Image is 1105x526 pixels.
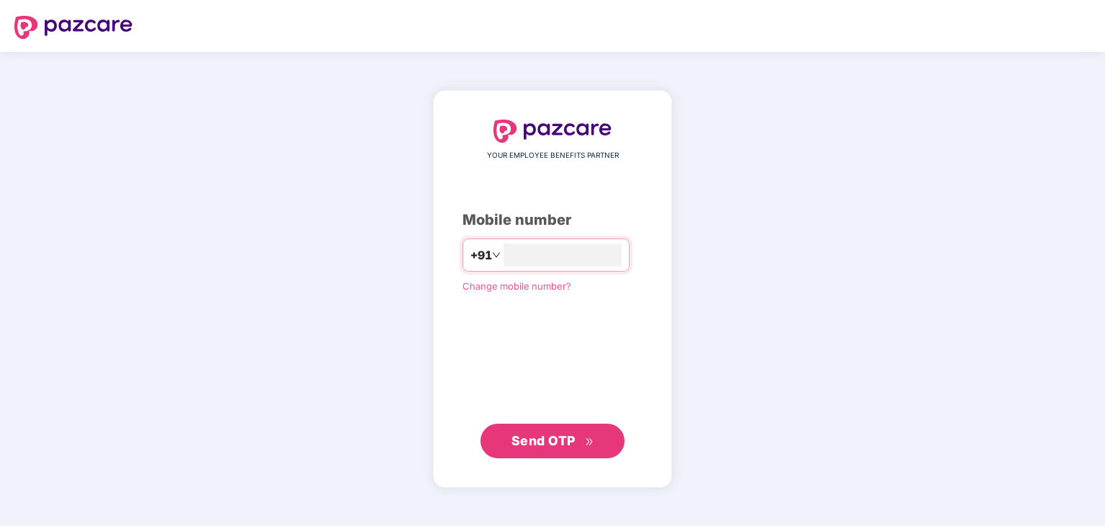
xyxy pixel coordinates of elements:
[470,246,492,264] span: +91
[487,150,619,161] span: YOUR EMPLOYEE BENEFITS PARTNER
[511,433,576,448] span: Send OTP
[14,16,133,39] img: logo
[585,437,594,447] span: double-right
[462,280,571,292] a: Change mobile number?
[492,251,501,259] span: down
[480,424,625,458] button: Send OTPdouble-right
[493,120,612,143] img: logo
[462,209,643,231] div: Mobile number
